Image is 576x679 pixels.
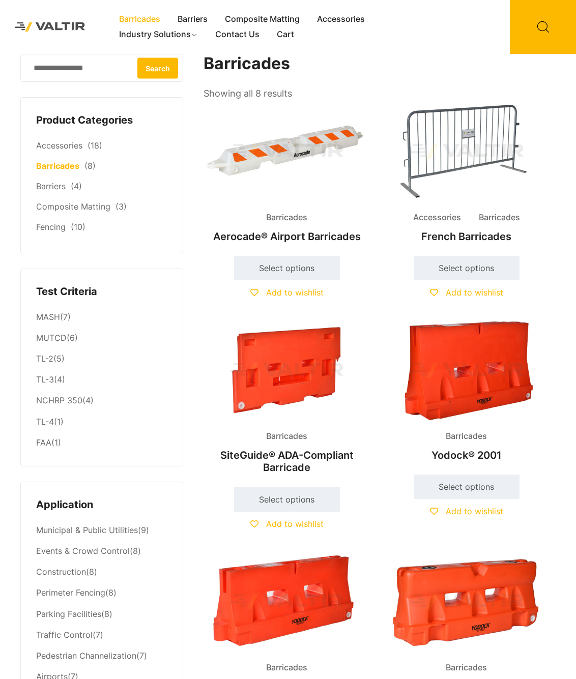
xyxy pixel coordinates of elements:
[71,222,85,232] span: (10)
[110,12,169,27] a: Barricades
[36,284,167,300] h4: Test Criteria
[84,161,96,171] span: (8)
[308,12,373,27] a: Accessories
[204,102,370,248] a: BarricadesAerocade® Airport Barricades
[266,287,324,298] span: Add to wishlist
[471,210,528,225] span: Barricades
[36,587,105,598] a: Perimeter Fencing
[36,113,167,128] h4: Product Categories
[36,222,66,232] a: Fencing
[234,256,340,280] a: Select options for “Aerocade® Airport Barricades”
[268,27,303,42] a: Cart
[36,391,167,411] li: (4)
[36,625,167,645] li: (7)
[36,349,167,370] li: (5)
[8,15,93,39] img: Valtir Rentals
[204,321,370,479] a: BarricadesSiteGuide® ADA-Compliant Barricade
[36,411,167,432] li: (1)
[383,102,550,248] a: Accessories BarricadesFrench Barricades
[88,140,102,151] span: (18)
[430,506,503,516] a: Add to wishlist
[36,567,86,577] a: Construction
[36,651,136,661] a: Pedestrian Channelization
[383,444,550,466] h2: Yodock® 2001
[207,27,268,42] a: Contact Us
[36,201,110,212] a: Composite Matting
[169,12,216,27] a: Barriers
[110,27,207,42] a: Industry Solutions
[204,85,292,102] p: Showing all 8 results
[204,54,551,74] h1: Barricades
[36,312,60,322] a: MASH
[438,429,495,444] span: Barricades
[414,256,520,280] a: Select options for “French Barricades”
[250,519,324,529] a: Add to wishlist
[36,370,167,391] li: (4)
[36,525,138,535] a: Municipal & Public Utilities
[116,201,127,212] span: (3)
[36,609,101,619] a: Parking Facilities
[266,519,324,529] span: Add to wishlist
[446,287,503,298] span: Add to wishlist
[234,487,340,512] a: Select options for “SiteGuide® ADA-Compliant Barricade”
[36,181,66,191] a: Barriers
[71,181,82,191] span: (4)
[36,333,67,343] a: MUTCD
[36,541,167,562] li: (8)
[258,429,315,444] span: Barricades
[36,645,167,666] li: (7)
[36,432,167,451] li: (1)
[36,497,167,513] h4: Application
[137,57,178,78] button: Search
[36,307,167,328] li: (7)
[36,395,82,405] a: NCHRP 350
[36,546,130,556] a: Events & Crowd Control
[250,287,324,298] a: Add to wishlist
[430,287,503,298] a: Add to wishlist
[36,520,167,541] li: (9)
[36,562,167,583] li: (8)
[204,225,370,248] h2: Aerocade® Airport Barricades
[204,444,370,479] h2: SiteGuide® ADA-Compliant Barricade
[36,328,167,349] li: (6)
[36,583,167,604] li: (8)
[36,140,82,151] a: Accessories
[406,210,469,225] span: Accessories
[438,660,495,675] span: Barricades
[36,161,79,171] a: Barricades
[36,374,54,385] a: TL-3
[36,437,51,448] a: FAA
[258,660,315,675] span: Barricades
[36,353,53,364] a: TL-2
[258,210,315,225] span: Barricades
[414,475,520,499] a: Select options for “Yodock® 2001”
[36,630,93,640] a: Traffic Control
[383,225,550,248] h2: French Barricades
[446,506,503,516] span: Add to wishlist
[36,604,167,625] li: (8)
[216,12,308,27] a: Composite Matting
[383,321,550,467] a: BarricadesYodock® 2001
[36,417,54,427] a: TL-4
